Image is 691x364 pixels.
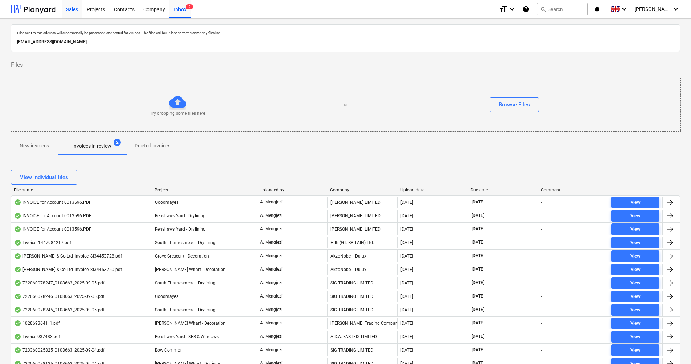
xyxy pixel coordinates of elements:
div: View [630,252,641,260]
div: View [630,306,641,314]
span: 2 [186,4,193,9]
div: A.D.A. FASTFIX LIMITED [327,331,398,343]
span: [DATE] [471,199,485,205]
div: Comment [541,187,605,193]
div: 1028693641_1.pdf [14,320,60,326]
div: - [541,267,542,272]
p: New invoices [20,142,49,150]
div: [PERSON_NAME] & Co Ltd_Invoice_SI34453728.pdf [14,253,122,259]
div: [DATE] [400,267,413,272]
span: [DATE] [471,320,485,326]
div: OCR finished [14,307,21,313]
button: View [611,344,659,356]
span: Renshaws Yard - Drylining [155,227,206,232]
p: A. Mengjezi [260,320,283,326]
div: OCR finished [14,334,21,340]
p: A. Mengjezi [260,239,283,246]
div: [DATE] [400,294,413,299]
p: A. Mengjezi [260,333,283,340]
button: View [611,223,659,235]
p: Deleted invoices [135,142,170,150]
p: A. Mengjezi [260,347,283,353]
span: [DATE] [471,280,485,286]
div: View [630,333,641,341]
span: [DATE] [471,347,485,353]
i: notifications [593,5,601,13]
button: View [611,331,659,343]
div: [DATE] [400,348,413,353]
i: format_size [499,5,508,13]
button: View [611,318,659,329]
div: [DATE] [400,307,413,312]
div: - [541,280,542,286]
button: View individual files [11,170,77,185]
div: View [630,212,641,220]
p: A. Mengjezi [260,213,283,219]
button: View [611,210,659,222]
div: [DATE] [400,321,413,326]
span: South Thamesmead - Drylining [155,240,215,245]
p: A. Mengjezi [260,307,283,313]
div: - [541,254,542,259]
div: View [630,198,641,207]
div: - [541,307,542,312]
div: Hilti (GT. BRITAIN) Ltd. [327,237,398,248]
span: South Thamesmead - Drylining [155,280,215,286]
p: or [344,102,348,108]
span: Montgomery's Wharf - Decoration [155,267,226,272]
div: Browse Files [499,100,530,109]
button: View [611,304,659,316]
div: View [630,266,641,274]
div: 722060078245_0108663_2025-09-05.pdf [14,307,104,313]
i: keyboard_arrow_down [508,5,517,13]
span: Files [11,61,23,69]
div: OCR finished [14,294,21,299]
span: Renshaws Yard - Drylining [155,213,206,218]
div: View [630,239,641,247]
span: Montgomery's Wharf - Decoration [155,321,226,326]
div: [DATE] [400,213,413,218]
div: [DATE] [400,280,413,286]
div: [PERSON_NAME] LIMITED [327,197,398,208]
button: View [611,197,659,208]
span: Grove Crescent - Decoration [155,254,209,259]
div: OCR finished [14,347,21,353]
i: keyboard_arrow_down [671,5,680,13]
p: A. Mengjezi [260,293,283,299]
p: [EMAIL_ADDRESS][DOMAIN_NAME] [17,38,674,46]
div: AkzoNobel - Dulux [327,250,398,262]
div: - [541,334,542,339]
div: OCR finished [14,280,21,286]
div: [DATE] [400,200,413,205]
p: A. Mengjezi [260,266,283,272]
button: View [611,264,659,275]
span: [DATE] [471,293,485,299]
div: OCR finished [14,253,21,259]
div: View [630,346,641,355]
div: Company [330,187,395,193]
div: INVOICE for Account 0013596.PDF [14,213,91,219]
div: SIG TRADING LIMITED [327,304,398,316]
p: A. Mengjezi [260,280,283,286]
div: View [630,225,641,234]
span: [DATE] [471,226,485,232]
div: Uploaded by [260,187,324,193]
div: View [630,319,641,328]
span: 2 [114,139,121,146]
i: Knowledge base [522,5,530,13]
i: keyboard_arrow_down [620,5,629,13]
div: SIG TRADING LIMITED [327,344,398,356]
div: AkzoNobel - Dulux [327,264,398,275]
div: [DATE] [400,254,413,259]
div: OCR finished [14,199,21,205]
span: Bow Common [155,348,183,353]
p: Files sent to this address will automatically be processed and tested for viruses. The files will... [17,31,674,35]
div: Invoice_1447984217.pdf [14,240,71,246]
div: 723360025825_0108663_2025-09-04.pdf [14,347,104,353]
div: Project [155,187,254,193]
div: - [541,294,542,299]
div: - [541,213,542,218]
button: Browse Files [490,97,539,112]
div: [PERSON_NAME] LIMITED [327,223,398,235]
div: INVOICE for Account 0013596.PDF [14,226,91,232]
